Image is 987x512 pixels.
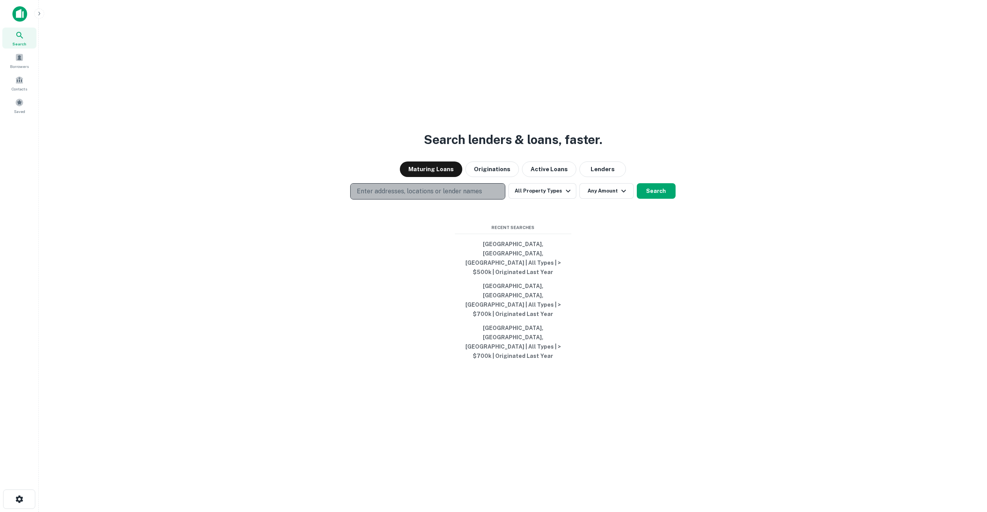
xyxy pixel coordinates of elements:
h3: Search lenders & loans, faster. [424,130,602,149]
button: Active Loans [522,161,576,177]
button: Any Amount [579,183,634,199]
a: Search [2,28,36,49]
a: Saved [2,95,36,116]
button: [GEOGRAPHIC_DATA], [GEOGRAPHIC_DATA], [GEOGRAPHIC_DATA] | All Types | > $700k | Originated Last Year [455,321,571,363]
a: Borrowers [2,50,36,71]
img: capitalize-icon.png [12,6,27,22]
span: Search [12,41,26,47]
p: Enter addresses, locations or lender names [357,187,482,196]
button: Lenders [579,161,626,177]
span: Borrowers [10,63,29,69]
span: Recent Searches [455,224,571,231]
button: Search [637,183,676,199]
iframe: Chat Widget [948,450,987,487]
span: Contacts [12,86,27,92]
a: Contacts [2,73,36,94]
button: Originations [465,161,519,177]
button: All Property Types [508,183,576,199]
span: Saved [14,108,25,115]
button: Enter addresses, locations or lender names [350,183,505,200]
button: [GEOGRAPHIC_DATA], [GEOGRAPHIC_DATA], [GEOGRAPHIC_DATA] | All Types | > $500k | Originated Last Year [455,237,571,279]
button: Maturing Loans [400,161,462,177]
button: [GEOGRAPHIC_DATA], [GEOGRAPHIC_DATA], [GEOGRAPHIC_DATA] | All Types | > $700k | Originated Last Year [455,279,571,321]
